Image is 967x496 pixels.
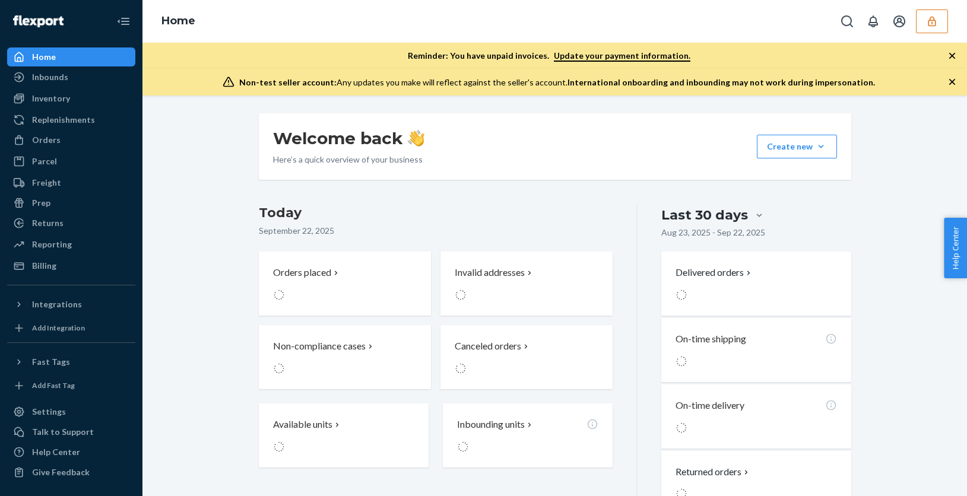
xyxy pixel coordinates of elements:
[7,131,135,150] a: Orders
[7,68,135,87] a: Inbounds
[259,403,429,468] button: Available units
[835,9,859,33] button: Open Search Box
[239,77,875,88] div: Any updates you make will reflect against the seller's account.
[7,47,135,66] a: Home
[32,426,94,438] div: Talk to Support
[440,325,613,389] button: Canceled orders
[661,206,748,224] div: Last 30 days
[32,93,70,104] div: Inventory
[455,339,521,353] p: Canceled orders
[259,225,613,237] p: September 22, 2025
[273,266,331,279] p: Orders placed
[32,51,56,63] div: Home
[7,352,135,371] button: Fast Tags
[7,89,135,108] a: Inventory
[7,256,135,275] a: Billing
[455,266,525,279] p: Invalid addresses
[32,323,85,333] div: Add Integration
[7,173,135,192] a: Freight
[440,252,613,316] button: Invalid addresses
[32,406,66,418] div: Settings
[32,114,95,126] div: Replenishments
[861,9,885,33] button: Open notifications
[554,50,690,62] a: Update your payment information.
[408,50,690,62] p: Reminder: You have unpaid invoices.
[32,380,75,390] div: Add Fast Tag
[152,4,205,39] ol: breadcrumbs
[661,227,765,239] p: Aug 23, 2025 - Sep 22, 2025
[273,128,424,149] h1: Welcome back
[32,446,80,458] div: Help Center
[676,399,744,412] p: On-time delivery
[32,134,61,146] div: Orders
[7,235,135,254] a: Reporting
[7,402,135,421] a: Settings
[239,77,337,87] span: Non-test seller account:
[32,155,57,167] div: Parcel
[457,418,525,431] p: Inbounding units
[161,14,195,27] a: Home
[567,77,875,87] span: International onboarding and inbounding may not work during impersonation.
[273,154,424,166] p: Here’s a quick overview of your business
[112,9,135,33] button: Close Navigation
[273,339,366,353] p: Non-compliance cases
[32,260,56,272] div: Billing
[408,130,424,147] img: hand-wave emoji
[7,152,135,171] a: Parcel
[887,9,911,33] button: Open account menu
[7,214,135,233] a: Returns
[7,376,135,395] a: Add Fast Tag
[273,418,332,431] p: Available units
[7,295,135,314] button: Integrations
[676,332,746,346] p: On-time shipping
[32,298,82,310] div: Integrations
[7,443,135,462] a: Help Center
[443,403,613,468] button: Inbounding units
[32,239,72,250] div: Reporting
[259,252,431,316] button: Orders placed
[944,218,967,278] button: Help Center
[7,110,135,129] a: Replenishments
[676,465,751,479] button: Returned orders
[7,422,135,441] a: Talk to Support
[7,463,135,482] button: Give Feedback
[7,319,135,338] a: Add Integration
[13,15,64,27] img: Flexport logo
[7,193,135,212] a: Prep
[259,325,431,389] button: Non-compliance cases
[32,356,70,368] div: Fast Tags
[32,466,90,478] div: Give Feedback
[757,135,837,158] button: Create new
[32,197,50,209] div: Prep
[259,204,613,222] h3: Today
[32,217,64,229] div: Returns
[676,266,753,279] button: Delivered orders
[32,71,68,83] div: Inbounds
[32,177,61,189] div: Freight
